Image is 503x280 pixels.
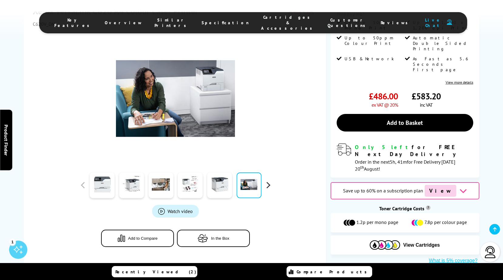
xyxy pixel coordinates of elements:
sup: Cost per page [426,205,430,210]
span: 5h, 41m [390,159,407,165]
span: 1.2p per mono page [356,219,398,226]
sup: th [360,165,364,170]
button: What is 5% coverage? [427,258,479,264]
span: Recently Viewed (2) [115,269,196,275]
span: Overview [105,20,142,25]
span: £583.20 [412,91,441,102]
span: ex VAT @ 20% [372,102,398,108]
span: inc VAT [420,102,433,108]
span: Up to 50ppm Colour Print [345,35,404,46]
span: As Fast as 5.6 Seconds First page [413,56,472,72]
span: Only 5 left [355,144,412,151]
a: Product_All_Videos [152,205,199,218]
span: Similar Printers [155,17,189,28]
span: View [425,185,456,197]
button: View Cartridges [335,240,475,250]
div: 1 [9,238,16,245]
div: modal_delivery [337,144,473,172]
span: £486.00 [369,91,398,102]
a: Add to Basket [337,114,473,132]
div: for FREE Next Day Delivery [355,144,473,158]
span: USB & Network [345,56,394,62]
span: Cartridges & Accessories [261,15,315,31]
span: Specification [202,20,249,25]
span: Order in the next for Free Delivery [DATE] 20 August! [355,159,455,172]
a: View more details [446,80,473,85]
span: Automatic Double Sided Printing [413,35,472,52]
a: Compare Products [287,266,372,277]
span: Key Features [54,17,93,28]
img: Xerox VersaLink C620 Thumbnail [116,39,235,158]
span: Save up to 60% on a subscription plan [343,188,423,194]
span: Reviews [381,20,411,25]
button: In the Box [177,230,250,247]
span: 7.8p per colour page [424,219,467,226]
button: Add to Compare [101,230,174,247]
span: In the Box [211,236,229,241]
div: Toner Cartridge Costs [331,205,479,212]
span: Add to Compare [128,236,158,241]
span: Live Chat [423,17,444,28]
span: Watch video [168,208,193,214]
img: Cartridges [370,240,400,250]
img: user-headset-light.svg [484,246,496,258]
span: Customer Questions [328,17,369,28]
span: Compare Products [297,269,370,275]
span: Product Finder [3,125,9,156]
span: View Cartridges [403,242,440,248]
a: Recently Viewed (2) [112,266,197,277]
img: user-headset-duotone.svg [447,19,452,25]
